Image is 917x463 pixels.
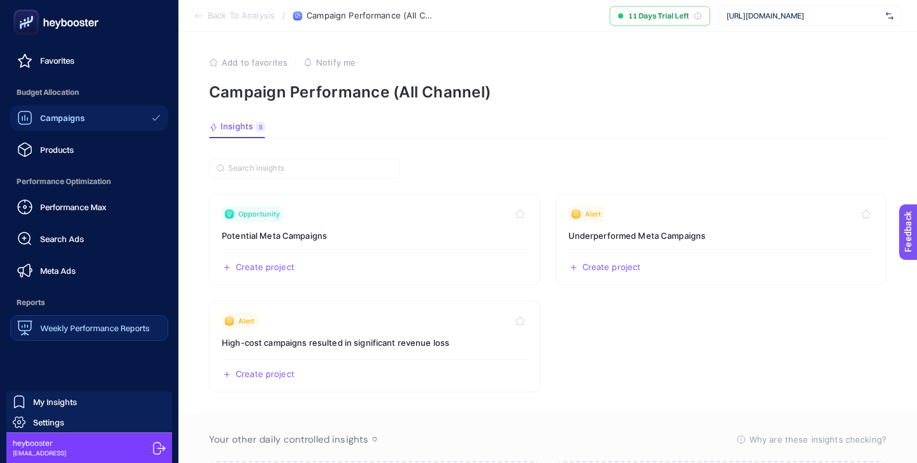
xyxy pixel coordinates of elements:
a: Meta Ads [10,258,168,283]
a: My Insights [6,392,172,412]
a: Products [10,137,168,162]
a: Search Ads [10,226,168,252]
h3: Insight title [568,229,874,242]
input: Search [228,164,393,173]
a: Favorites [10,48,168,73]
span: Campaigns [40,113,85,123]
span: Reports [10,290,168,315]
h3: Insight title [222,336,528,349]
span: Insights [220,122,253,132]
span: Notify me [316,57,356,68]
span: / [282,10,285,20]
a: Campaigns [10,105,168,131]
span: Campaign Performance (All Channel) [307,11,434,21]
button: Create a new project based on this insight [568,262,641,273]
a: View insight titled [209,301,540,392]
span: Performance Max [40,202,106,212]
span: Meta Ads [40,266,76,276]
a: Settings [6,412,172,432]
span: Create project [582,262,641,273]
span: Alert [585,209,602,219]
section: Insight Packages [209,194,886,392]
span: Products [40,145,74,155]
p: Campaign Performance (All Channel) [209,83,886,101]
button: Create a new project based on this insight [222,369,294,380]
span: Budget Allocation [10,80,168,105]
span: Create project [236,262,294,273]
button: Toggle favorite [858,206,874,222]
span: Back To Analysis [208,11,275,21]
span: heybooster [13,438,66,448]
a: Performance Max [10,194,168,220]
span: Weekly Performance Reports [40,323,150,333]
span: [EMAIL_ADDRESS] [13,448,66,458]
button: Add to favorites [209,57,287,68]
span: Settings [33,417,64,427]
span: Opportunity [238,209,280,219]
span: [URL][DOMAIN_NAME] [726,11,881,21]
img: svg%3e [886,10,893,22]
div: 8 [256,122,265,132]
span: Add to favorites [222,57,287,68]
span: Create project [236,369,294,380]
button: Create a new project based on this insight [222,262,294,273]
span: Why are these insights checking? [749,433,886,446]
span: Search Ads [40,234,84,244]
a: Weekly Performance Reports [10,315,168,341]
h3: Insight title [222,229,528,242]
button: Toggle favorite [512,313,528,329]
span: My Insights [33,397,77,407]
a: View insight titled [209,194,540,285]
span: 11 Days Trial Left [628,11,689,21]
button: Toggle favorite [512,206,528,222]
span: Performance Optimization [10,169,168,194]
span: Your other daily controlled insights [209,433,368,446]
span: Feedback [8,4,48,14]
span: Alert [238,316,255,326]
button: Notify me [303,57,356,68]
a: View insight titled [556,194,887,285]
span: Favorites [40,55,75,66]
